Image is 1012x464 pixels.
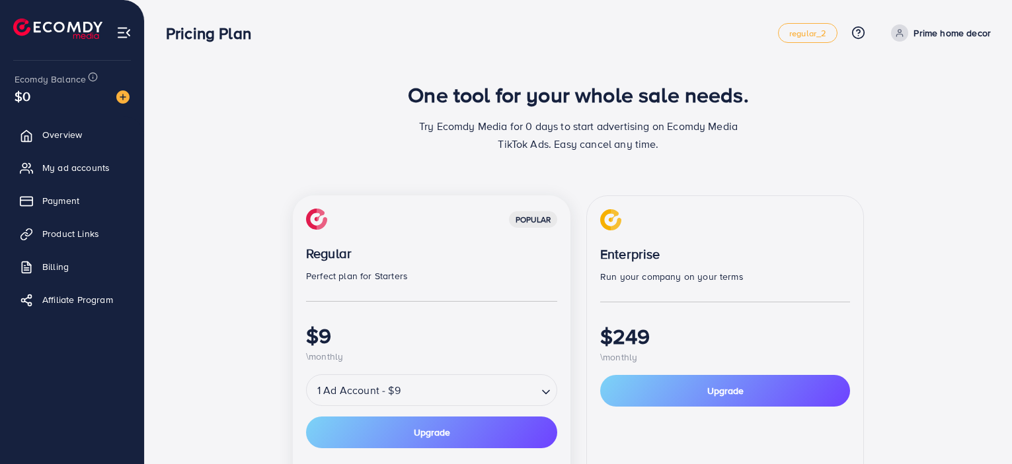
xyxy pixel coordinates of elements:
[914,25,991,41] p: Prime home decor
[42,161,110,174] span: My ad accounts
[600,350,637,364] span: \monthly
[778,23,837,43] a: regular_2
[408,82,749,107] h1: One tool for your whole sale needs.
[405,379,536,402] input: Search for option
[315,378,403,402] span: 1 Ad Account - $9
[306,209,327,230] img: img
[42,194,79,207] span: Payment
[15,86,30,106] span: $0
[42,227,99,240] span: Product Links
[600,269,850,284] p: Run your company on your terms
[13,18,102,39] img: logo
[15,73,86,86] span: Ecomdy Balance
[42,293,113,306] span: Affiliate Program
[509,211,557,228] div: popular
[886,24,991,42] a: Prime home decor
[116,25,132,40] img: menu
[600,209,621,230] img: img
[306,350,343,363] span: \monthly
[166,24,262,43] h3: Pricing Plan
[10,187,134,214] a: Payment
[414,428,450,437] span: Upgrade
[306,246,557,261] p: Regular
[707,384,744,397] span: Upgrade
[42,128,82,141] span: Overview
[789,29,826,38] span: regular_2
[413,117,744,153] p: Try Ecomdy Media for 0 days to start advertising on Ecomdy Media TikTok Ads. Easy cancel any time.
[306,268,557,284] p: Perfect plan for Starters
[10,220,134,247] a: Product Links
[10,253,134,280] a: Billing
[306,374,557,406] div: Search for option
[600,323,850,348] h1: $249
[10,154,134,181] a: My ad accounts
[600,246,850,262] p: Enterprise
[306,323,557,348] h1: $9
[116,90,130,104] img: image
[306,416,557,448] button: Upgrade
[42,260,69,273] span: Billing
[600,375,850,407] button: Upgrade
[10,286,134,313] a: Affiliate Program
[10,121,134,148] a: Overview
